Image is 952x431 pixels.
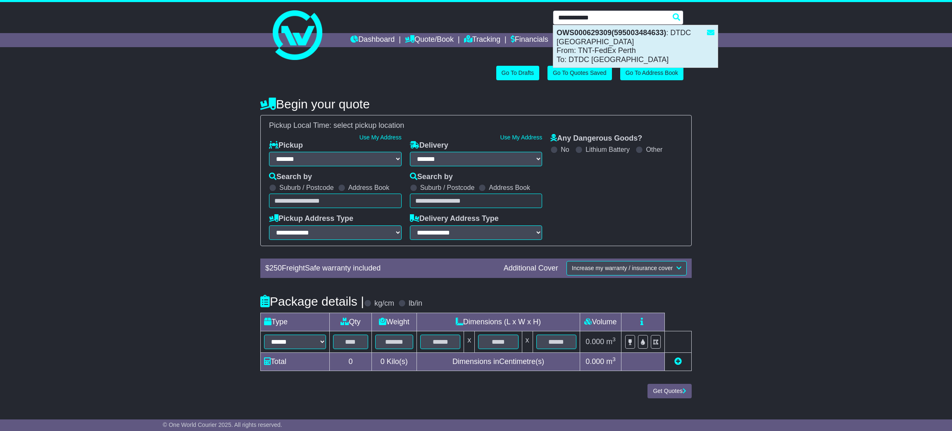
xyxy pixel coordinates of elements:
label: Other [646,146,662,153]
h4: Package details | [260,295,364,308]
label: Search by [269,172,312,182]
label: Address Book [489,184,530,192]
td: Weight [371,313,416,331]
label: No [561,146,569,153]
label: kg/cm [374,299,394,308]
a: Dashboard [350,33,395,47]
div: Additional Cover [500,264,562,273]
label: lb/in [409,299,422,308]
button: Increase my warranty / insurance cover [566,261,687,275]
span: © One World Courier 2025. All rights reserved. [163,421,282,428]
td: Total [261,353,330,371]
label: Search by [410,172,453,182]
span: 250 [269,264,282,272]
label: Any Dangerous Goods? [550,134,642,143]
strong: OWS000629309(595003484633) [557,29,666,37]
label: Suburb / Postcode [279,184,334,192]
span: Increase my warranty / insurance cover [572,265,673,271]
label: Lithium Battery [585,146,630,153]
td: Volume [580,313,621,331]
span: 0.000 [585,338,604,346]
div: : DTDC [GEOGRAPHIC_DATA] From: TNT-FedEx Perth To: DTDC [GEOGRAPHIC_DATA] [553,25,718,67]
label: Address Book [348,184,390,192]
sup: 3 [612,356,616,362]
label: Delivery Address Type [410,214,499,223]
label: Delivery [410,141,448,150]
label: Suburb / Postcode [420,184,475,192]
td: x [464,331,475,352]
a: Tracking [464,33,500,47]
a: Go To Address Book [620,66,683,80]
td: x [522,331,533,352]
a: Go To Drafts [496,66,539,80]
span: m [606,357,616,366]
span: select pickup location [333,121,404,129]
a: Financials [511,33,548,47]
td: Kilo(s) [371,353,416,371]
span: 0.000 [585,357,604,366]
span: 0 [381,357,385,366]
a: Use My Address [359,134,402,141]
button: Get Quotes [647,384,692,398]
td: Dimensions in Centimetre(s) [416,353,580,371]
label: Pickup [269,141,303,150]
td: Dimensions (L x W x H) [416,313,580,331]
sup: 3 [612,336,616,342]
div: $ FreightSafe warranty included [261,264,500,273]
td: 0 [330,353,372,371]
a: Go To Quotes Saved [547,66,612,80]
a: Quote/Book [405,33,454,47]
div: Pickup Local Time: [265,121,687,130]
a: Use My Address [500,134,542,141]
span: m [606,338,616,346]
h4: Begin your quote [260,97,692,111]
td: Qty [330,313,372,331]
a: Add new item [674,357,682,366]
label: Pickup Address Type [269,214,353,223]
td: Type [261,313,330,331]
